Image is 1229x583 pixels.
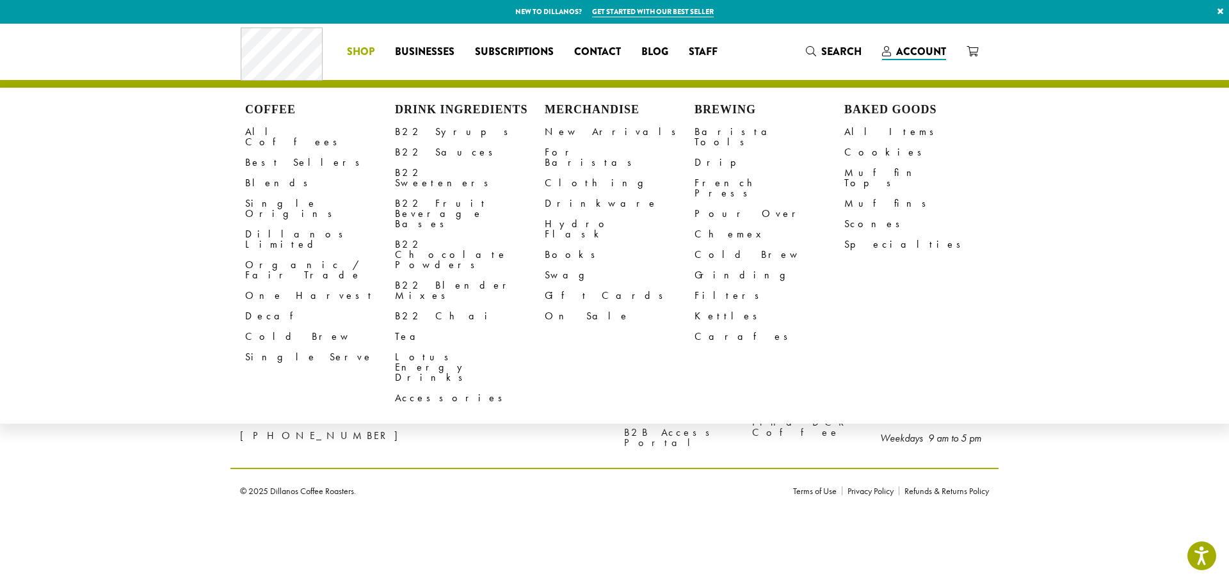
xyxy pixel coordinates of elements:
[245,326,395,347] a: Cold Brew
[395,44,454,60] span: Businesses
[545,265,695,285] a: Swag
[395,193,545,234] a: B22 Fruit Beverage Bases
[844,214,994,234] a: Scones
[545,306,695,326] a: On Sale
[245,103,395,117] h4: Coffee
[245,224,395,255] a: Dillanos Limited
[245,255,395,285] a: Organic / Fair Trade
[695,285,844,306] a: Filters
[695,173,844,204] a: French Press
[624,424,733,452] a: B2B Access Portal
[395,163,545,193] a: B22 Sweeteners
[245,306,395,326] a: Decaf
[793,486,842,495] a: Terms of Use
[395,388,545,408] a: Accessories
[844,103,994,117] h4: Baked Goods
[545,103,695,117] h4: Merchandise
[880,431,981,445] em: Weekdays 9 am to 5 pm
[695,122,844,152] a: Barista Tools
[844,193,994,214] a: Muffins
[695,103,844,117] h4: Brewing
[545,193,695,214] a: Drinkware
[695,224,844,244] a: Chemex
[899,486,989,495] a: Refunds & Returns Policy
[545,214,695,244] a: Hydro Flask
[245,152,395,173] a: Best Sellers
[896,44,946,59] span: Account
[842,486,899,495] a: Privacy Policy
[695,306,844,326] a: Kettles
[245,173,395,193] a: Blends
[695,326,844,347] a: Carafes
[796,41,872,62] a: Search
[475,44,554,60] span: Subscriptions
[245,285,395,306] a: One Harvest
[245,347,395,367] a: Single Serve
[641,44,668,60] span: Blog
[695,204,844,224] a: Pour Over
[245,193,395,224] a: Single Origins
[844,234,994,255] a: Specialties
[679,42,728,62] a: Staff
[545,173,695,193] a: Clothing
[574,44,621,60] span: Contact
[592,6,714,17] a: Get started with our best seller
[695,265,844,285] a: Grinding
[689,44,718,60] span: Staff
[395,122,545,142] a: B22 Syrups
[395,234,545,275] a: B22 Chocolate Powders
[844,142,994,163] a: Cookies
[695,244,844,265] a: Cold Brew
[545,285,695,306] a: Gift Cards
[337,42,385,62] a: Shop
[395,275,545,306] a: B22 Blender Mixes
[545,122,695,142] a: New Arrivals
[545,142,695,173] a: For Baristas
[245,122,395,152] a: All Coffees
[240,486,774,495] p: © 2025 Dillanos Coffee Roasters.
[752,414,861,442] a: Find DCR Coffee
[395,306,545,326] a: B22 Chai
[844,163,994,193] a: Muffin Tops
[347,44,374,60] span: Shop
[545,244,695,265] a: Books
[821,44,862,59] span: Search
[395,142,545,163] a: B22 Sauces
[695,152,844,173] a: Drip
[395,326,545,347] a: Tea
[395,347,545,388] a: Lotus Energy Drinks
[844,122,994,142] a: All Items
[395,103,545,117] h4: Drink Ingredients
